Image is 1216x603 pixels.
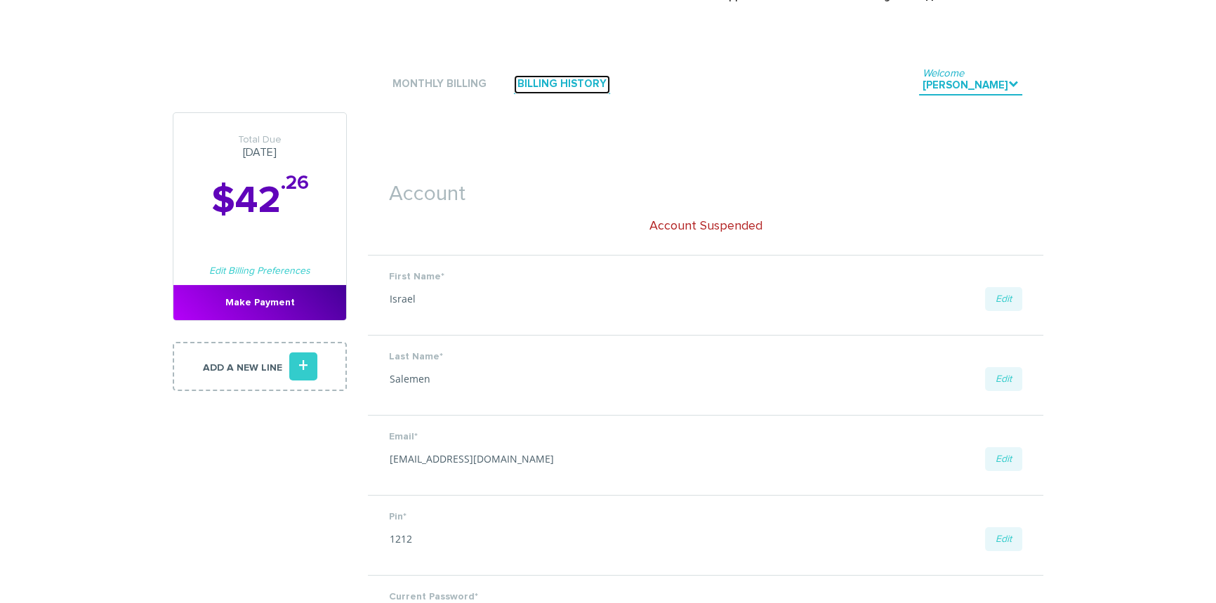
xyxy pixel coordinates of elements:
[389,270,1022,284] label: First Name*
[985,447,1022,471] a: Edit
[173,134,346,159] h3: [DATE]
[209,266,310,276] a: Edit Billing Preferences
[173,180,346,222] h2: $42
[281,173,309,193] sup: .26
[368,161,1043,213] h1: Account
[289,352,317,380] i: +
[985,287,1022,311] a: Edit
[173,342,347,391] a: Add a new line+
[389,75,490,94] a: Monthly Billing
[1008,79,1019,89] i: .
[919,77,1022,95] a: Welcome[PERSON_NAME].
[389,430,1022,444] label: Email*
[985,367,1022,391] a: Edit
[173,134,346,146] span: Total Due
[389,350,1022,364] label: Last Name*
[923,68,964,79] span: Welcome
[173,285,346,320] a: Make Payment
[985,527,1022,551] a: Edit
[368,220,1043,234] h4: Account Suspended
[514,75,610,94] a: Billing History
